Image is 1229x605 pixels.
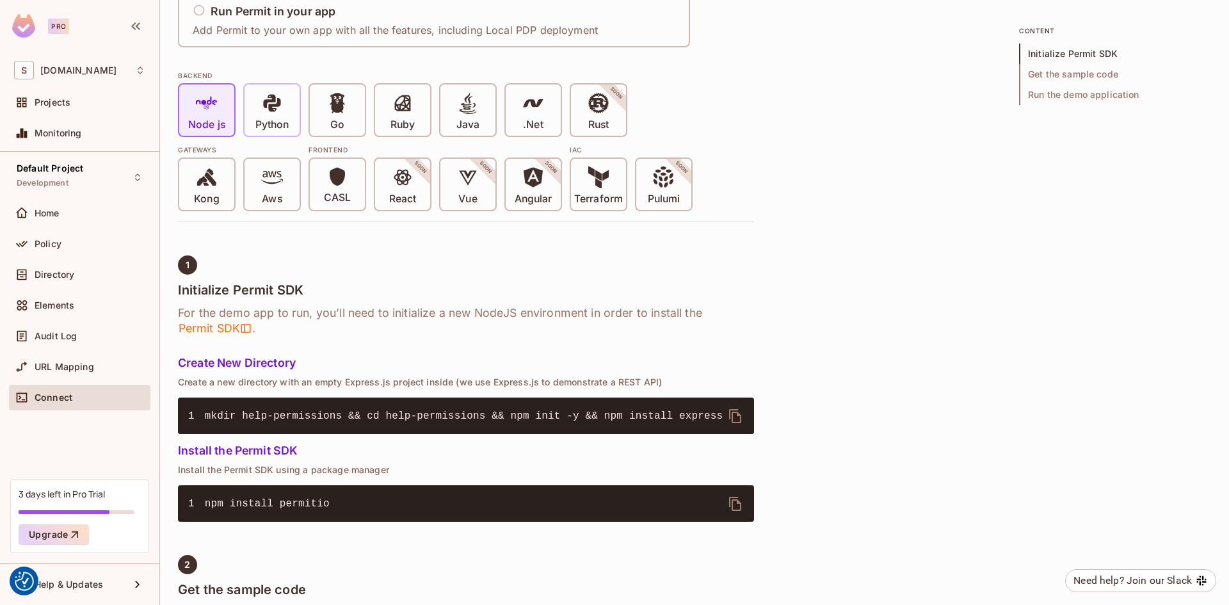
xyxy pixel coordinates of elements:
[35,579,103,590] span: Help & Updates
[178,70,754,81] div: BACKEND
[35,97,70,108] span: Projects
[193,23,598,37] p: Add Permit to your own app with all the features, including Local PDP deployment
[456,118,479,131] p: Java
[35,392,72,403] span: Connect
[35,331,77,341] span: Audit Log
[1073,573,1192,588] div: Need help? Join our Slack
[458,193,477,206] p: Vue
[515,193,552,206] p: Angular
[461,143,511,193] span: SOON
[17,163,83,173] span: Default Project
[178,582,754,597] h4: Get the sample code
[262,193,282,206] p: Aws
[15,572,34,591] img: Revisit consent button
[178,357,754,369] h5: Create New Directory
[211,5,335,18] h5: Run Permit in your app
[19,488,105,500] div: 3 days left in Pro Trial
[14,61,34,79] span: S
[15,572,34,591] button: Consent Preferences
[178,444,754,457] h5: Install the Permit SDK
[178,465,754,475] p: Install the Permit SDK using a package manager
[194,193,219,206] p: Kong
[178,305,754,336] h6: For the demo app to run, you’ll need to initialize a new NodeJS environment in order to install t...
[48,19,69,34] div: Pro
[720,488,751,519] button: delete
[178,321,252,336] span: Permit SDK
[19,524,89,545] button: Upgrade
[205,498,330,510] span: npm install permitio
[40,65,116,76] span: Workspace: stargitsolutions.com
[12,14,35,38] img: SReyMgAAAABJRU5ErkJggg==
[184,560,190,570] span: 2
[35,239,61,249] span: Policy
[574,193,623,206] p: Terraform
[591,69,641,118] span: SOON
[396,143,446,193] span: SOON
[330,118,344,131] p: Go
[186,260,189,270] span: 1
[35,362,94,372] span: URL Mapping
[720,401,751,432] button: delete
[1019,44,1211,64] span: Initialize Permit SDK
[1019,85,1211,105] span: Run the demo application
[255,118,289,131] p: Python
[648,193,680,206] p: Pulumi
[309,145,562,155] div: Frontend
[588,118,609,131] p: Rust
[1019,26,1211,36] p: content
[178,377,754,387] p: Create a new directory with an empty Express.js project inside (we use Express.js to demonstrate ...
[35,208,60,218] span: Home
[205,410,723,422] span: mkdir help-permissions && cd help-permissions && npm init -y && npm install express
[178,145,301,155] div: Gateways
[570,145,693,155] div: IAC
[1019,64,1211,85] span: Get the sample code
[178,282,754,298] h4: Initialize Permit SDK
[35,300,74,311] span: Elements
[188,408,205,424] span: 1
[523,118,543,131] p: .Net
[390,118,415,131] p: Ruby
[526,143,576,193] span: SOON
[35,270,74,280] span: Directory
[17,178,68,188] span: Development
[188,496,205,512] span: 1
[188,118,225,131] p: Node js
[324,191,351,204] p: CASL
[657,143,707,193] span: SOON
[35,128,82,138] span: Monitoring
[389,193,416,206] p: React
